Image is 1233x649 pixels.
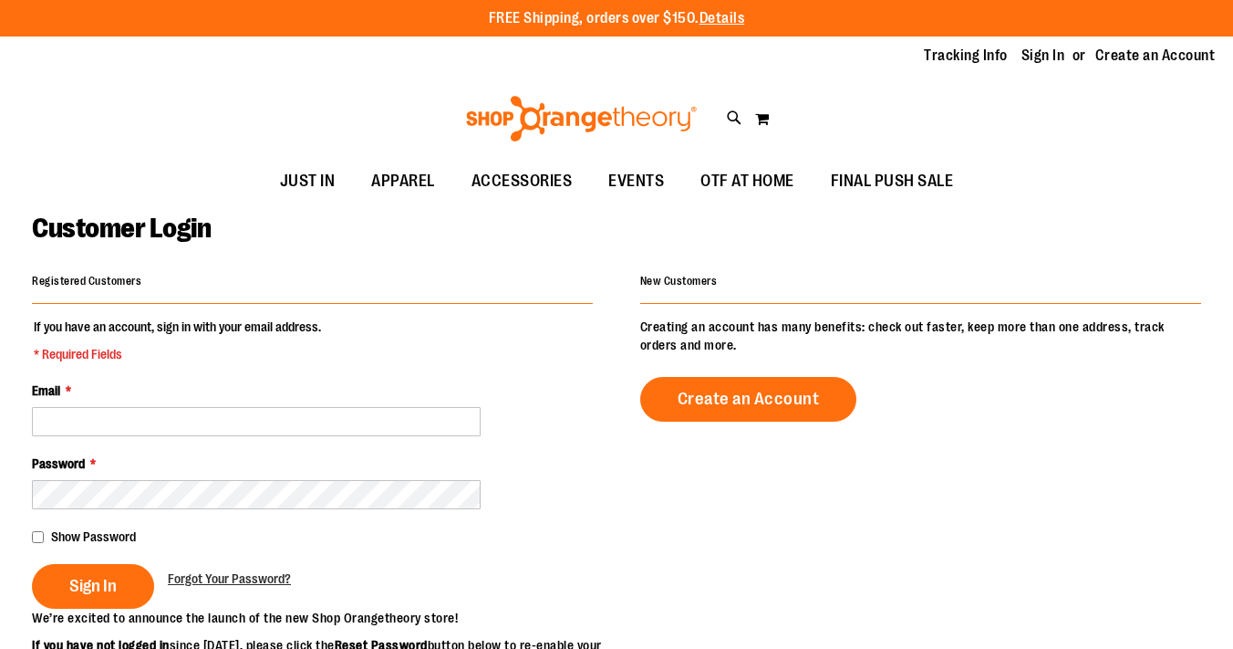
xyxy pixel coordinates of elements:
span: OTF AT HOME [700,161,794,202]
strong: New Customers [640,275,718,288]
a: Details [699,10,745,26]
span: Sign In [69,576,117,596]
span: * Required Fields [34,345,321,363]
span: Create an Account [678,389,820,409]
p: FREE Shipping, orders over $150. [489,8,745,29]
span: JUST IN [280,161,336,202]
a: OTF AT HOME [682,161,813,203]
span: Email [32,383,60,398]
strong: Registered Customers [32,275,141,288]
a: FINAL PUSH SALE [813,161,972,203]
span: Customer Login [32,213,211,244]
p: We’re excited to announce the launch of the new Shop Orangetheory store! [32,609,616,627]
span: ACCESSORIES [471,161,573,202]
span: Password [32,456,85,471]
a: APPAREL [353,161,453,203]
span: Forgot Your Password? [168,571,291,586]
a: Create an Account [640,377,857,422]
img: Shop Orangetheory [463,96,699,141]
a: JUST IN [262,161,354,203]
span: EVENTS [608,161,664,202]
span: APPAREL [371,161,435,202]
button: Sign In [32,564,154,609]
p: Creating an account has many benefits: check out faster, keep more than one address, track orders... [640,318,1201,354]
legend: If you have an account, sign in with your email address. [32,318,323,363]
span: FINAL PUSH SALE [831,161,954,202]
a: Tracking Info [924,46,1008,66]
span: Show Password [51,529,136,544]
a: Forgot Your Password? [168,570,291,588]
a: Sign In [1021,46,1065,66]
a: Create an Account [1095,46,1216,66]
a: EVENTS [590,161,682,203]
a: ACCESSORIES [453,161,591,203]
